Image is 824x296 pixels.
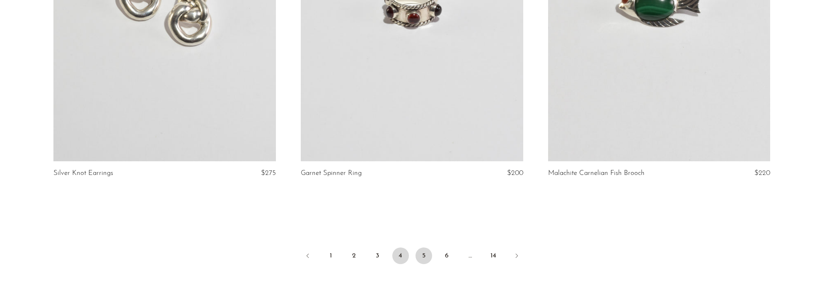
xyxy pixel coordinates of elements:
span: $220 [754,170,770,177]
a: 5 [416,247,432,264]
span: … [462,247,478,264]
a: Previous [300,247,316,266]
a: 14 [485,247,502,264]
a: Malachite Carnelian Fish Brooch [548,170,645,177]
span: 4 [392,247,409,264]
a: 6 [439,247,455,264]
span: $275 [261,170,276,177]
a: Next [508,247,525,266]
a: 3 [369,247,386,264]
a: 1 [323,247,339,264]
span: $200 [507,170,523,177]
a: Garnet Spinner Ring [301,170,362,177]
a: Silver Knot Earrings [53,170,113,177]
a: 2 [346,247,362,264]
